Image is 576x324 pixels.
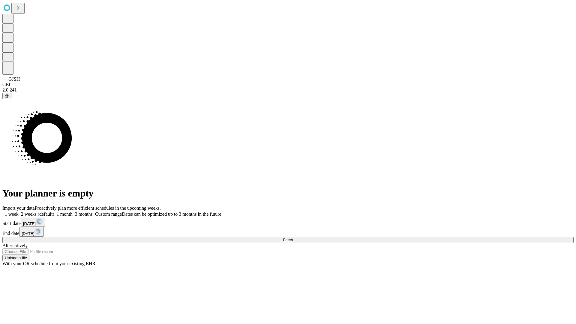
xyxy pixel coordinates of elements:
span: Import your data [2,205,35,211]
div: End date [2,227,574,237]
h1: Your planner is empty [2,188,574,199]
button: @ [2,93,11,99]
span: @ [5,94,9,98]
button: [DATE] [19,227,44,237]
span: [DATE] [23,221,36,226]
button: Fetch [2,237,574,243]
span: 2 weeks (default) [21,211,54,217]
span: [DATE] [22,231,34,236]
div: GEI [2,82,574,87]
span: With your OR schedule from your existing EHR [2,261,95,266]
div: 2.0.241 [2,87,574,93]
button: [DATE] [21,217,45,227]
span: 1 month [57,211,73,217]
span: GJSH [8,76,20,82]
span: 1 week [5,211,19,217]
span: Custom range [95,211,122,217]
span: Dates can be optimized up to 3 months in the future. [122,211,222,217]
span: Alternatively [2,243,28,248]
span: Fetch [283,238,293,242]
span: 3 months [75,211,93,217]
button: Upload a file [2,255,29,261]
span: Proactively plan more efficient schedules in the upcoming weeks. [35,205,161,211]
div: Start date [2,217,574,227]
